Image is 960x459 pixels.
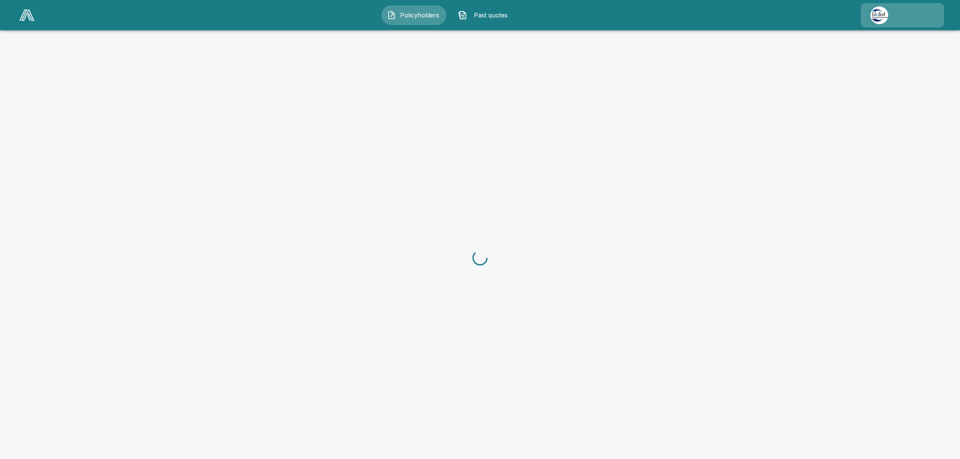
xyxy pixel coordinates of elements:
[458,11,467,20] img: Past quotes Icon
[870,6,888,24] img: Agency Icon
[861,3,944,27] a: Agency Icon
[387,11,396,20] img: Policyholders Icon
[19,9,34,21] img: AA Logo
[452,5,517,25] button: Past quotes IconPast quotes
[399,11,441,20] span: Policyholders
[470,11,512,20] span: Past quotes
[381,5,446,25] button: Policyholders IconPolicyholders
